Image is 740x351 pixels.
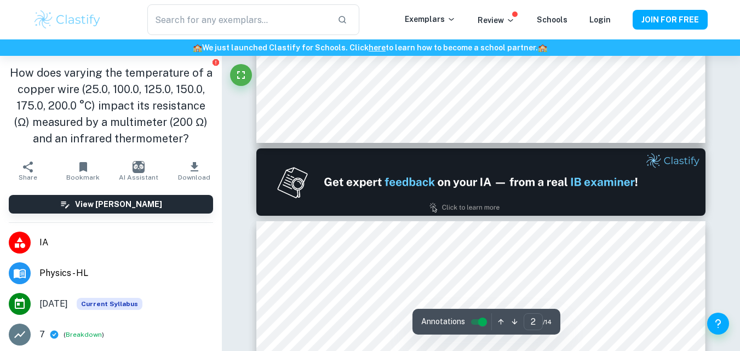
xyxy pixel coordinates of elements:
[478,14,515,26] p: Review
[55,156,111,186] button: Bookmark
[77,298,142,310] div: This exemplar is based on the current syllabus. Feel free to refer to it for inspiration/ideas wh...
[39,328,45,341] p: 7
[77,298,142,310] span: Current Syllabus
[589,15,611,24] a: Login
[19,174,37,181] span: Share
[633,10,708,30] button: JOIN FOR FREE
[147,4,328,35] input: Search for any exemplars...
[538,43,547,52] span: 🏫
[167,156,222,186] button: Download
[211,58,220,66] button: Report issue
[9,65,213,147] h1: How does varying the temperature of a copper wire (25.0, 100.0, 125.0, 150.0, 175.0, 200.0 °C) im...
[230,64,252,86] button: Fullscreen
[421,316,465,327] span: Annotations
[66,174,100,181] span: Bookmark
[193,43,202,52] span: 🏫
[64,330,104,340] span: ( )
[707,313,729,335] button: Help and Feedback
[256,148,705,216] img: Ad
[66,330,102,340] button: Breakdown
[178,174,210,181] span: Download
[133,161,145,173] img: AI Assistant
[119,174,158,181] span: AI Assistant
[111,156,167,186] button: AI Assistant
[75,198,162,210] h6: View [PERSON_NAME]
[543,317,552,327] span: / 14
[9,195,213,214] button: View [PERSON_NAME]
[33,9,102,31] img: Clastify logo
[369,43,386,52] a: here
[405,13,456,25] p: Exemplars
[39,297,68,310] span: [DATE]
[2,42,738,54] h6: We just launched Clastify for Schools. Click to learn how to become a school partner.
[39,236,213,249] span: IA
[537,15,567,24] a: Schools
[39,267,213,280] span: Physics - HL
